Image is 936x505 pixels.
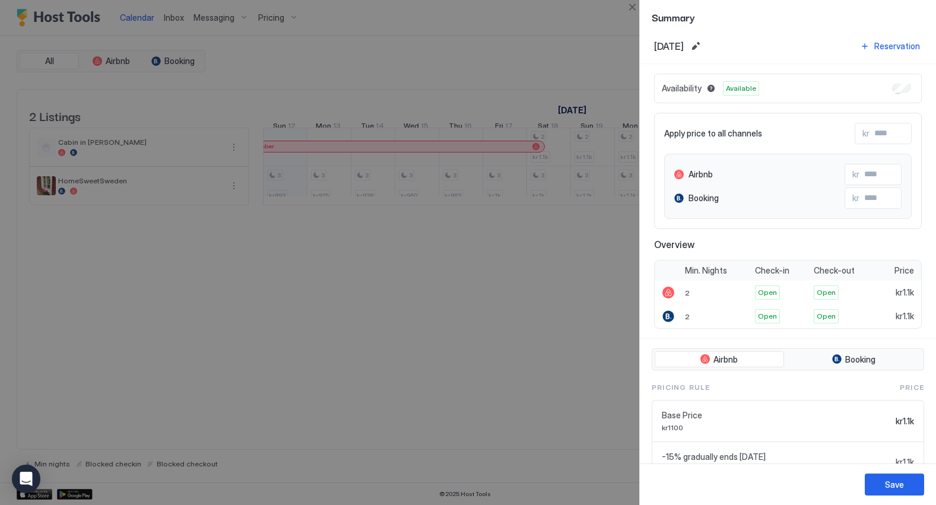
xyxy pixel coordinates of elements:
[655,351,784,368] button: Airbnb
[817,311,836,322] span: Open
[786,351,922,368] button: Booking
[758,287,777,298] span: Open
[652,382,710,393] span: Pricing Rule
[664,128,762,139] span: Apply price to all channels
[662,410,891,421] span: Base Price
[713,354,738,365] span: Airbnb
[755,265,789,276] span: Check-in
[852,169,859,180] span: kr
[685,265,727,276] span: Min. Nights
[726,83,756,94] span: Available
[652,348,924,371] div: tab-group
[688,193,719,204] span: Booking
[865,474,924,496] button: Save
[758,311,777,322] span: Open
[662,423,891,432] span: kr1100
[814,265,855,276] span: Check-out
[900,382,924,393] span: Price
[685,288,690,297] span: 2
[688,169,713,180] span: Airbnb
[896,457,914,468] span: kr1.1k
[654,239,922,250] span: Overview
[896,416,914,427] span: kr1.1k
[845,354,875,365] span: Booking
[704,81,718,96] button: Blocked dates override all pricing rules and remain unavailable until manually unblocked
[894,265,914,276] span: Price
[652,9,924,24] span: Summary
[662,452,891,462] span: -15% gradually ends [DATE]
[896,311,914,322] span: kr1.1k
[685,312,690,321] span: 2
[12,465,40,493] div: Open Intercom Messenger
[874,40,920,52] div: Reservation
[817,287,836,298] span: Open
[688,39,703,53] button: Edit date range
[862,128,870,139] span: kr
[885,478,904,491] div: Save
[662,83,702,94] span: Availability
[896,287,914,298] span: kr1.1k
[858,38,922,54] button: Reservation
[654,40,684,52] span: [DATE]
[852,193,859,204] span: kr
